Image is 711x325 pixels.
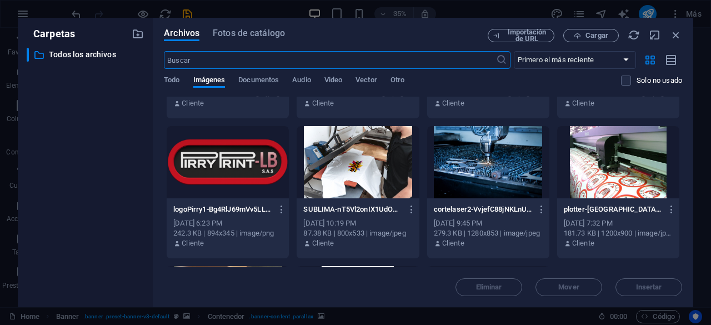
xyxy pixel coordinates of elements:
p: cortelaser2-VvjefC88jNKLnUGEzcZMXA.jpg [434,204,533,214]
div: ​ [27,48,29,62]
p: SUBLIMA-nT5Vl2onIX1UdODEfm7AfA.jpg [303,204,402,214]
div: 279.3 KB | 1280x853 | image/jpeg [434,228,543,238]
p: Cliente [442,238,464,248]
span: Audio [292,73,311,89]
span: Documentos [238,73,279,89]
div: [DATE] 9:45 PM [434,218,543,228]
div: [DATE] 7:32 PM [564,218,673,228]
i: Volver a cargar [628,29,640,41]
span: Video [324,73,342,89]
i: Minimizar [649,29,661,41]
button: Importación de URL [488,29,554,42]
p: Cliente [572,98,594,108]
p: Cliente [442,98,464,108]
input: Buscar [164,51,495,69]
i: Cerrar [670,29,682,41]
span: Archivos [164,27,199,40]
i: Crear carpeta [132,28,144,40]
p: Cliente [182,98,204,108]
div: 181.73 KB | 1200x900 | image/jpeg [564,228,673,238]
p: Carpetas [27,27,75,41]
span: Otro [390,73,404,89]
span: Todo [164,73,179,89]
p: Todos los archivos [49,48,123,61]
span: Cargar [585,32,608,39]
div: [DATE] 6:23 PM [173,218,282,228]
span: Fotos de catálogo [213,27,285,40]
span: Vector [355,73,377,89]
p: Cliente [312,238,334,248]
span: Imágenes [193,73,226,89]
p: plotter-pamplona-6mbyjaq2inG4T_94npZ9oQ.jpg [564,204,663,214]
p: Solo muestra los archivos que no están usándose en el sitio web. Los archivos añadidos durante es... [637,76,682,86]
div: 242.3 KB | 894x345 | image/png [173,228,282,238]
div: 87.38 KB | 800x533 | image/jpeg [303,228,412,238]
p: Cliente [572,238,594,248]
p: Cliente [312,98,334,108]
p: Cliente [182,238,204,248]
div: [DATE] 10:19 PM [303,218,412,228]
span: Importación de URL [504,29,549,42]
p: logoPirry1-Bg4RlJ69mVv5LLXHjOf_9w.png [173,204,272,214]
button: Cargar [563,29,619,42]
